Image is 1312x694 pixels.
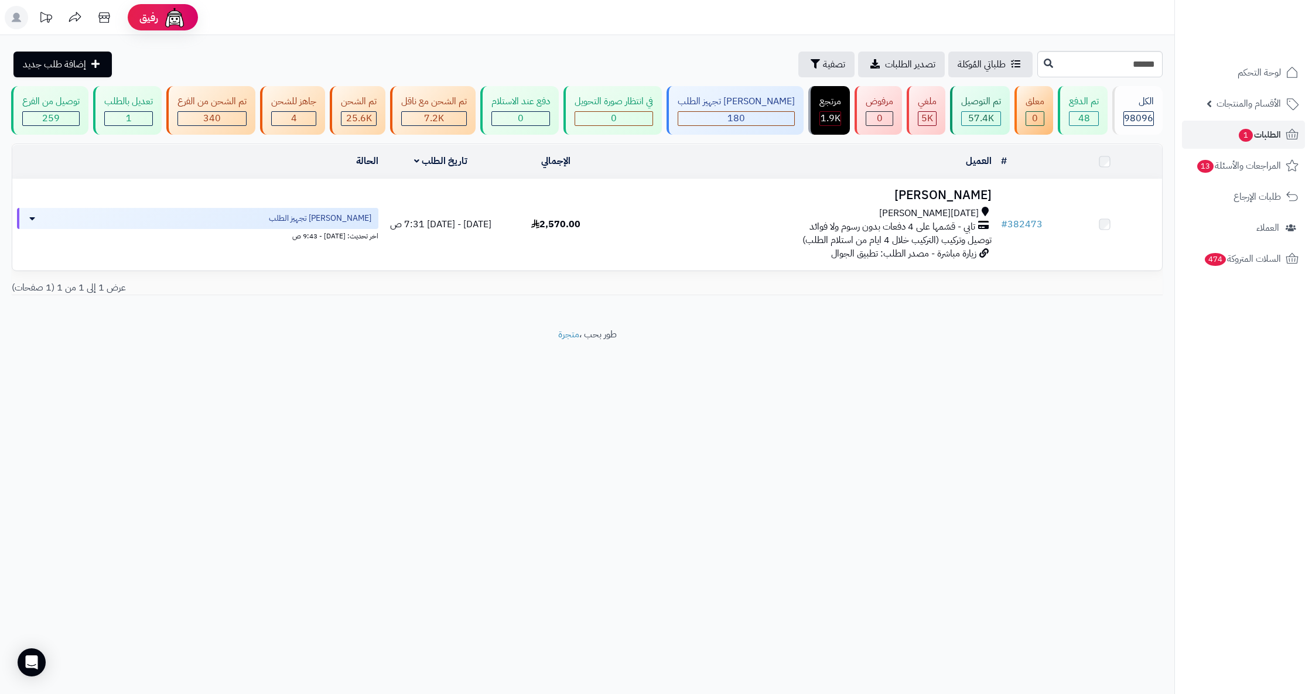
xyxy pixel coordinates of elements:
[1055,86,1110,135] a: تم الدفع 48
[518,111,524,125] span: 0
[948,52,1033,77] a: طلباتي المُوكلة
[558,327,579,341] a: متجرة
[104,95,153,108] div: تعديل بالطلب
[618,189,992,202] h3: [PERSON_NAME]
[492,112,549,125] div: 0
[664,86,806,135] a: [PERSON_NAME] تجهيز الطلب 180
[91,86,164,135] a: تعديل بالطلب 1
[561,86,664,135] a: في انتظار صورة التحويل 0
[258,86,327,135] a: جاهز للشحن 4
[1070,112,1098,125] div: 48
[356,154,378,168] a: الحالة
[23,57,86,71] span: إضافة طلب جديد
[809,220,975,234] span: تابي - قسّمها على 4 دفعات بدون رسوم ولا فوائد
[575,95,653,108] div: في انتظار صورة التحويل
[1234,189,1281,205] span: طلبات الإرجاع
[877,111,883,125] span: 0
[177,95,247,108] div: تم الشحن من الفرع
[341,95,377,108] div: تم الشحن
[1238,127,1281,143] span: الطلبات
[1001,154,1007,168] a: #
[821,111,840,125] span: 1.9K
[961,95,1001,108] div: تم التوصيل
[1182,152,1305,180] a: المراجعات والأسئلة13
[164,86,258,135] a: تم الشحن من الفرع 340
[541,154,570,168] a: الإجمالي
[819,95,841,108] div: مرتجع
[1110,86,1165,135] a: الكل98096
[1204,251,1281,267] span: السلات المتروكة
[18,648,46,676] div: Open Intercom Messenger
[531,217,580,231] span: 2,570.00
[22,95,80,108] div: توصيل من الفرع
[1069,95,1099,108] div: تم الدفع
[820,112,840,125] div: 1871
[831,247,976,261] span: زيارة مباشرة - مصدر الطلب: تطبيق الجوال
[327,86,388,135] a: تم الشحن 25.6K
[1123,95,1154,108] div: الكل
[1256,220,1279,236] span: العملاء
[42,111,60,125] span: 259
[1026,95,1044,108] div: معلق
[1012,86,1055,135] a: معلق 0
[163,6,186,29] img: ai-face.png
[858,52,945,77] a: تصدير الطلبات
[879,207,979,220] span: [DATE][PERSON_NAME]
[1124,111,1153,125] span: 98096
[178,112,246,125] div: 340
[806,86,852,135] a: مرتجع 1.9K
[414,154,467,168] a: تاريخ الطلب
[1232,26,1301,51] img: logo-2.png
[1217,95,1281,112] span: الأقسام والمنتجات
[126,111,132,125] span: 1
[424,111,444,125] span: 7.2K
[401,95,467,108] div: تم الشحن مع ناقل
[727,111,745,125] span: 180
[948,86,1012,135] a: تم التوصيل 57.4K
[958,57,1006,71] span: طلباتي المُوكلة
[3,281,587,295] div: عرض 1 إلى 1 من 1 (1 صفحات)
[272,112,316,125] div: 4
[1078,111,1090,125] span: 48
[9,86,91,135] a: توصيل من الفرع 259
[1182,245,1305,273] a: السلات المتروكة474
[269,213,371,224] span: [PERSON_NAME] تجهيز الطلب
[678,95,795,108] div: [PERSON_NAME] تجهيز الطلب
[962,112,1000,125] div: 57353
[798,52,855,77] button: تصفية
[1001,217,1043,231] a: #382473
[491,95,550,108] div: دفع عند الاستلام
[341,112,376,125] div: 25558
[291,111,297,125] span: 4
[1182,59,1305,87] a: لوحة التحكم
[1026,112,1044,125] div: 0
[13,52,112,77] a: إضافة طلب جديد
[611,111,617,125] span: 0
[1239,129,1253,142] span: 1
[17,229,378,241] div: اخر تحديث: [DATE] - 9:43 ص
[1182,121,1305,149] a: الطلبات1
[105,112,152,125] div: 1
[346,111,372,125] span: 25.6K
[139,11,158,25] span: رفيق
[402,112,466,125] div: 7222
[918,112,936,125] div: 5028
[271,95,316,108] div: جاهز للشحن
[802,233,992,247] span: توصيل وتركيب (التركيب خلال 4 ايام من استلام الطلب)
[1204,253,1226,266] span: 474
[388,86,478,135] a: تم الشحن مع ناقل 7.2K
[678,112,794,125] div: 180
[203,111,221,125] span: 340
[1238,64,1281,81] span: لوحة التحكم
[1032,111,1038,125] span: 0
[1182,214,1305,242] a: العملاء
[1197,160,1214,173] span: 13
[1182,183,1305,211] a: طلبات الإرجاع
[478,86,561,135] a: دفع عند الاستلام 0
[852,86,904,135] a: مرفوض 0
[968,111,994,125] span: 57.4K
[823,57,845,71] span: تصفية
[575,112,652,125] div: 0
[1001,217,1007,231] span: #
[885,57,935,71] span: تصدير الطلبات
